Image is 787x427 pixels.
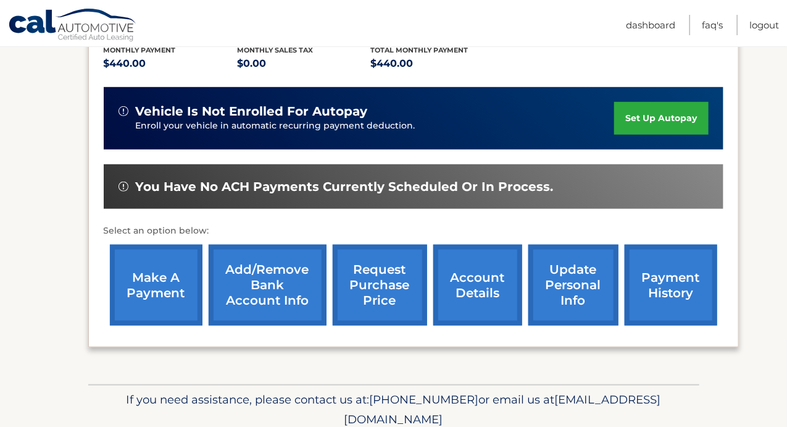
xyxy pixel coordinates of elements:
[626,15,675,35] a: Dashboard
[371,46,468,54] span: Total Monthly Payment
[749,15,779,35] a: Logout
[104,55,238,72] p: $440.00
[136,119,615,133] p: Enroll your vehicle in automatic recurring payment deduction.
[119,106,128,116] img: alert-white.svg
[528,245,618,326] a: update personal info
[136,179,554,195] span: You have no ACH payments currently scheduled or in process.
[344,392,661,426] span: [EMAIL_ADDRESS][DOMAIN_NAME]
[702,15,723,35] a: FAQ's
[8,8,138,44] a: Cal Automotive
[136,104,368,119] span: vehicle is not enrolled for autopay
[237,46,313,54] span: Monthly sales Tax
[209,245,327,326] a: Add/Remove bank account info
[110,245,202,326] a: make a payment
[237,55,371,72] p: $0.00
[614,102,708,135] a: set up autopay
[371,55,505,72] p: $440.00
[104,224,723,239] p: Select an option below:
[104,46,176,54] span: Monthly Payment
[625,245,717,326] a: payment history
[333,245,427,326] a: request purchase price
[119,182,128,192] img: alert-white.svg
[433,245,522,326] a: account details
[370,392,479,407] span: [PHONE_NUMBER]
